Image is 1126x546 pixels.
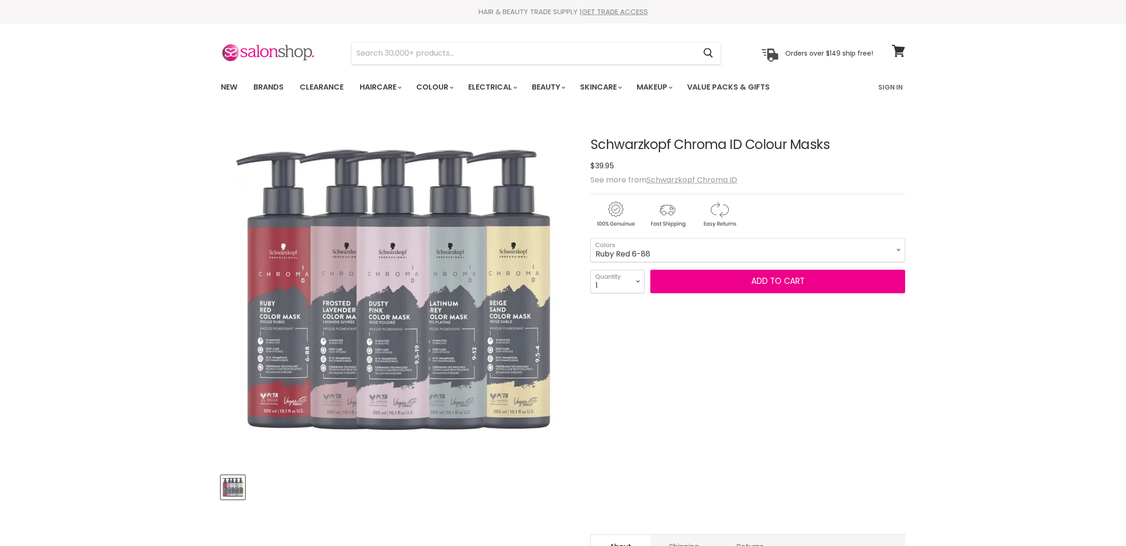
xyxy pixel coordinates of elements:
div: HAIR & BEAUTY TRADE SUPPLY | [209,7,917,17]
ul: Main menu [214,74,825,101]
img: shipping.gif [642,200,692,229]
button: Add to cart [650,270,905,293]
a: Skincare [573,77,628,97]
img: returns.gif [694,200,744,229]
form: Product [351,42,721,65]
div: Product thumbnails [219,472,575,499]
span: See more from [590,174,737,185]
button: Search [696,42,721,64]
a: New [214,77,244,97]
div: Schwarzkopf Chroma ID Colour Masks image. Click or Scroll to Zoom. [221,114,573,466]
span: $39.95 [590,160,614,171]
input: Search [352,42,696,64]
img: Schwarzkopf Chroma ID Colour Masks [232,125,562,455]
span: Add to cart [751,275,805,287]
nav: Main [209,74,917,101]
a: Sign In [873,77,908,97]
select: Quantity [590,270,645,293]
a: Colour [409,77,459,97]
a: Schwarzkopf Chroma ID [647,174,737,185]
a: GET TRADE ACCESS [582,7,648,17]
a: Beauty [525,77,571,97]
a: Clearance [293,77,351,97]
p: Orders over $149 ship free! [785,49,873,57]
img: genuine.gif [590,200,640,229]
button: Schwarzkopf Chroma ID Colour Masks [221,475,245,499]
a: Makeup [630,77,678,97]
a: Brands [246,77,291,97]
a: Haircare [353,77,407,97]
a: Value Packs & Gifts [680,77,777,97]
img: Schwarzkopf Chroma ID Colour Masks [222,476,244,498]
a: Electrical [461,77,523,97]
h1: Schwarzkopf Chroma ID Colour Masks [590,138,905,152]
